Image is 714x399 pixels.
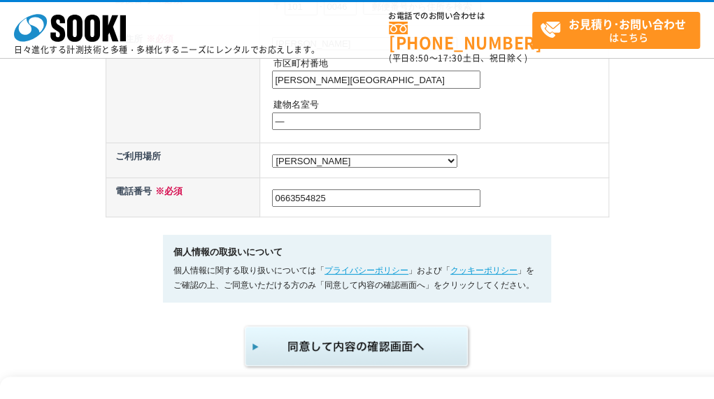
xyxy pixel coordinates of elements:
[152,186,183,196] span: ※必須
[450,266,517,275] a: クッキーポリシー
[389,52,527,64] span: (平日 ～ 土日、祝日除く)
[389,22,532,50] a: [PHONE_NUMBER]
[173,245,541,260] h5: 個人情報の取扱いについて
[438,52,463,64] span: 17:30
[324,266,408,275] a: プライバシーポリシー
[273,98,605,113] p: 建物名室号
[106,177,260,217] th: 電話番号
[389,12,532,20] span: お電話でのお問い合わせは
[410,52,429,64] span: 8:50
[540,13,699,48] span: はこちら
[243,324,472,370] img: 同意して内容の確認画面へ
[106,25,260,143] th: ご住所
[569,15,686,32] strong: お見積り･お問い合わせ
[14,45,320,54] p: 日々進化する計測技術と多種・多様化するニーズにレンタルでお応えします。
[272,71,480,89] input: 例）大阪市西区西本町1-15-10
[173,263,541,293] p: 個人情報に関する取り扱いについては「 」および「 」をご確認の上、ご同意いただける方のみ「同意して内容の確認画面へ」をクリックしてください。
[106,143,260,178] th: ご利用場所
[272,154,457,168] select: /* 20250204 MOD ↑ */ /* 20241122 MOD ↑ */
[272,189,480,208] input: 例）0120-856-990
[532,12,700,49] a: お見積り･お問い合わせはこちら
